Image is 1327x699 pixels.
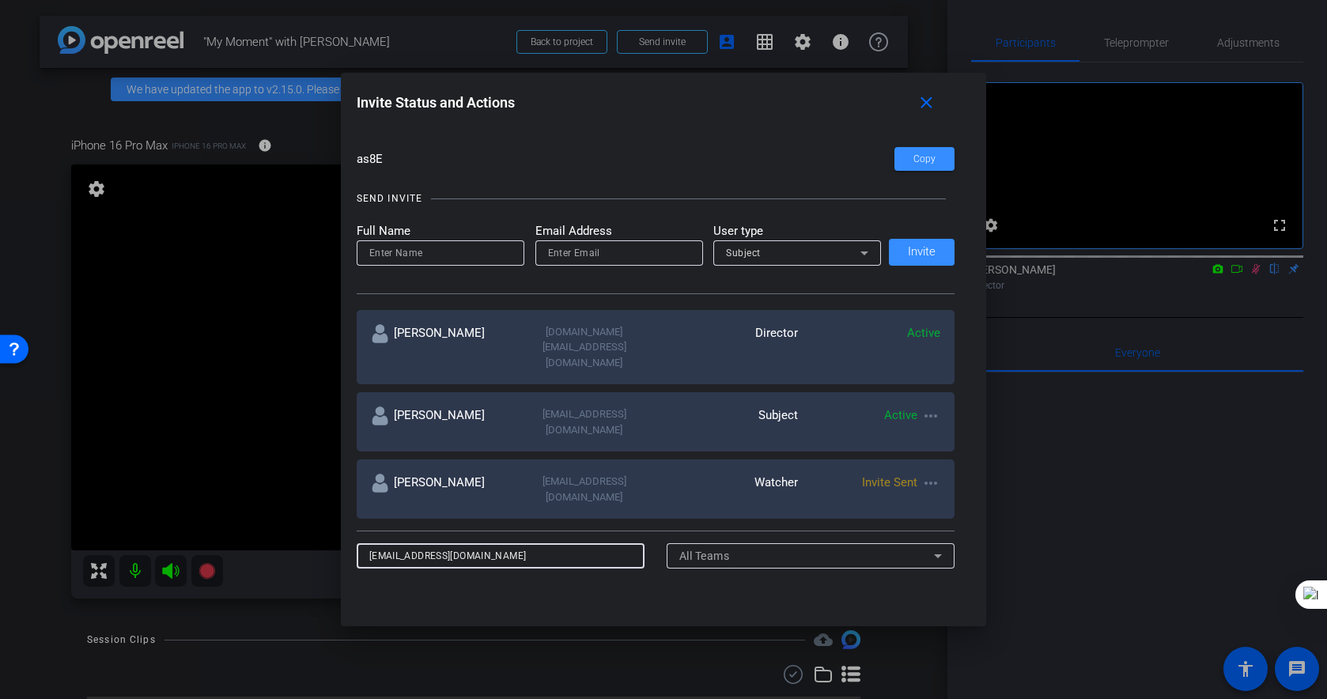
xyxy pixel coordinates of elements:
div: SEND INVITE [357,191,422,206]
div: [DOMAIN_NAME][EMAIL_ADDRESS][DOMAIN_NAME] [513,324,656,371]
mat-label: User type [713,222,881,240]
span: Copy [913,153,936,165]
button: Copy [894,147,955,171]
div: Watcher [656,474,798,504]
div: Invite Status and Actions [357,89,955,117]
mat-icon: more_horiz [921,474,940,493]
input: Enter Email [548,244,690,263]
div: [PERSON_NAME] [371,474,513,504]
div: [PERSON_NAME] [371,406,513,437]
span: Active [907,326,940,340]
mat-label: Full Name [357,222,524,240]
mat-icon: more_horiz [921,406,940,425]
mat-label: Email Address [535,222,703,240]
input: Enter name or email [369,546,633,565]
div: Director [656,324,798,371]
div: [EMAIL_ADDRESS][DOMAIN_NAME] [513,474,656,504]
div: [EMAIL_ADDRESS][DOMAIN_NAME] [513,406,656,437]
mat-icon: close [917,93,936,113]
span: Subject [726,247,761,259]
span: Invite Sent [862,475,917,489]
span: All Teams [679,550,730,562]
openreel-title-line: SEND INVITE [357,191,955,206]
div: Subject [656,406,798,437]
input: Enter Name [369,244,512,263]
div: [PERSON_NAME] [371,324,513,371]
span: Active [884,408,917,422]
